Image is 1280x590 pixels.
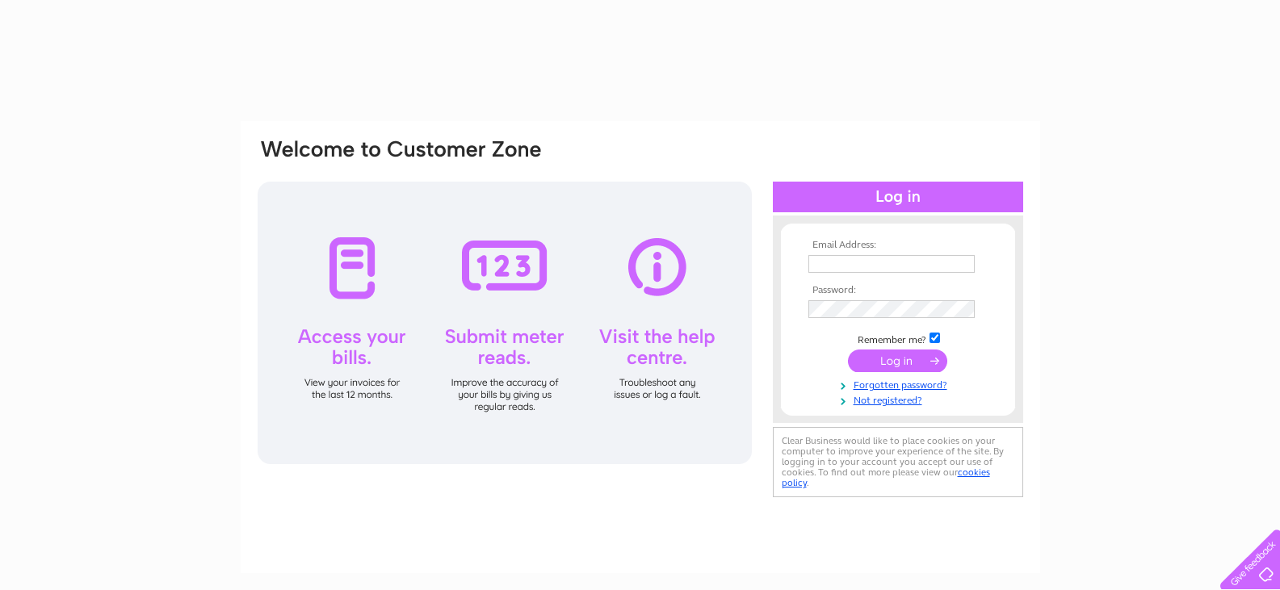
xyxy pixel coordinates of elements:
div: Clear Business would like to place cookies on your computer to improve your experience of the sit... [773,427,1023,497]
a: Not registered? [808,391,992,407]
a: cookies policy [782,467,990,488]
th: Password: [804,285,992,296]
th: Email Address: [804,240,992,251]
a: Forgotten password? [808,376,992,391]
td: Remember me? [804,330,992,346]
input: Submit [848,349,947,372]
